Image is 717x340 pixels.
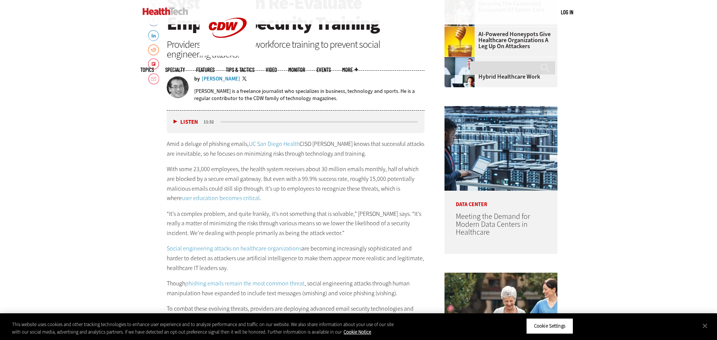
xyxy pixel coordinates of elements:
p: With some 23,000 employees, the health system receives about 30 million emails monthly, half of w... [167,164,425,203]
a: UC San Diego Health [249,140,300,148]
a: user education becomes critical [182,194,260,202]
a: Log in [561,9,573,15]
a: Tips & Tactics [226,67,254,73]
p: [PERSON_NAME] is a freelance journalist who specializes in business, technology and sports. He is... [194,88,425,102]
a: More information about your privacy [344,329,371,335]
div: This website uses cookies and other tracking technologies to enhance user experience and to analy... [12,321,394,335]
button: Listen [174,119,198,125]
a: MonITor [288,67,305,73]
img: remote call with care team [445,57,475,87]
img: Home [143,8,188,15]
a: CDW [199,50,256,58]
img: engineer with laptop overlooking data center [445,106,557,191]
p: Though , social engineering attacks through human manipulation have expanded to include text mess... [167,279,425,298]
a: Social engineering attacks on healthcare organizations [167,244,301,252]
a: Video [266,67,277,73]
a: phishing emails remain the most common threat [185,279,304,287]
a: remote call with care team [445,57,478,63]
span: More [342,67,358,73]
div: duration [202,118,219,125]
a: Meeting the Demand for Modern Data Centers in Healthcare [456,211,530,237]
a: Events [317,67,331,73]
p: Amid a deluge of phishing emails, CISO [PERSON_NAME] knows that successful attacks are inevitable... [167,139,425,158]
span: Specialty [165,67,185,73]
span: Topics [140,67,154,73]
button: Cookie Settings [526,318,573,334]
a: Features [196,67,215,73]
div: User menu [561,8,573,16]
button: Close [697,317,713,334]
div: media player [167,111,425,133]
p: Data Center [445,191,557,207]
p: are becoming increasingly sophisticated and harder to detect as attackers use artificial intellig... [167,244,425,273]
a: PAM: Privileged Access Management in Remote and Hybrid Healthcare Work [445,62,553,80]
p: “It’s a complex problem, and quite frankly, it’s not something that is solvable,” [PERSON_NAME] s... [167,209,425,238]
